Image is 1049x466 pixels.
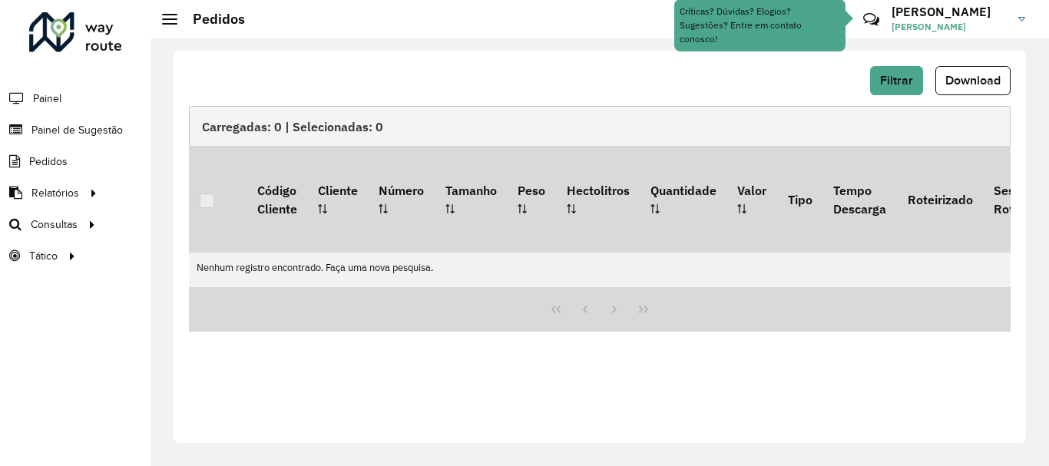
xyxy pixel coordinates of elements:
h2: Pedidos [177,11,245,28]
span: Download [945,74,1001,87]
th: Quantidade [640,146,726,252]
th: Peso [507,146,555,252]
span: Filtrar [880,74,913,87]
div: Carregadas: 0 | Selecionadas: 0 [189,106,1011,146]
th: Tamanho [435,146,507,252]
th: Hectolitros [556,146,640,252]
button: Download [935,66,1011,95]
th: Tempo Descarga [822,146,896,252]
span: Relatórios [31,185,79,201]
span: Painel [33,91,61,107]
span: Tático [29,248,58,264]
th: Cliente [307,146,368,252]
span: [PERSON_NAME] [892,20,1007,34]
h3: [PERSON_NAME] [892,5,1007,19]
button: Filtrar [870,66,923,95]
th: Valor [727,146,777,252]
a: Contato Rápido [855,3,888,36]
th: Código Cliente [247,146,307,252]
th: Número [369,146,435,252]
th: Roteirizado [897,146,983,252]
span: Pedidos [29,154,68,170]
span: Consultas [31,216,78,233]
th: Tipo [777,146,822,252]
span: Painel de Sugestão [31,122,123,138]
